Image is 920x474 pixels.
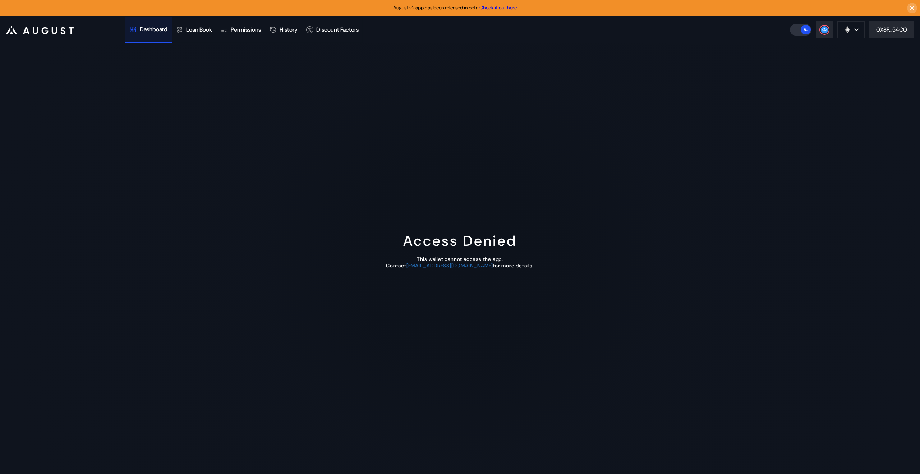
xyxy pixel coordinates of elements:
a: Check it out here [479,4,517,11]
a: Loan Book [172,17,216,43]
a: [EMAIL_ADDRESS][DOMAIN_NAME] [406,262,493,269]
a: History [265,17,302,43]
img: chain logo [843,26,851,34]
a: Permissions [216,17,265,43]
div: History [280,26,298,33]
div: Permissions [231,26,261,33]
div: Dashboard [140,26,167,33]
span: This wallet cannot access the app. Contact for more details. [386,256,534,269]
a: Dashboard [125,17,172,43]
div: Loan Book [186,26,212,33]
div: Access Denied [403,231,517,250]
button: chain logo [837,21,865,38]
div: 0X8F...54C0 [876,26,907,33]
span: August v2 app has been released in beta. [393,4,517,11]
a: Discount Factors [302,17,363,43]
div: Discount Factors [316,26,359,33]
button: 0X8F...54C0 [869,21,914,38]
